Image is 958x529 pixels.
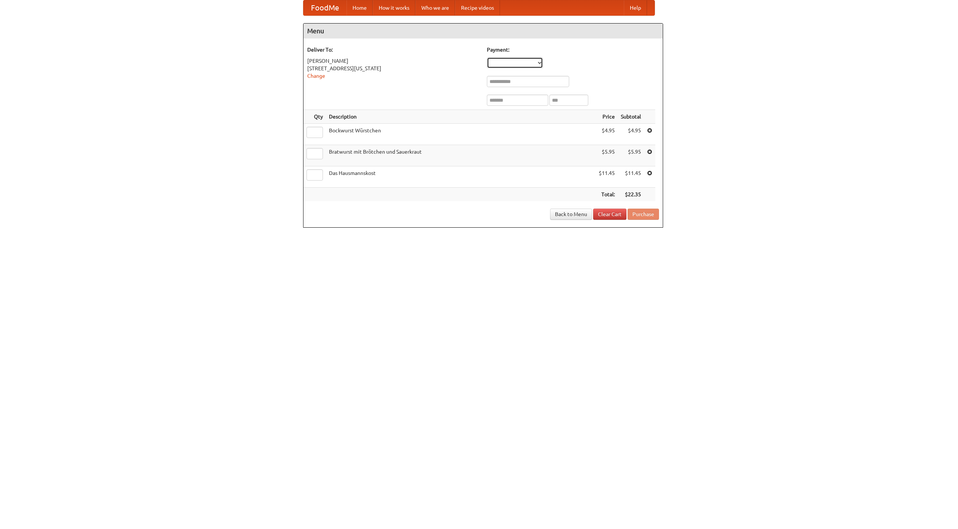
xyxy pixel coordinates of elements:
[596,188,618,202] th: Total:
[307,73,325,79] a: Change
[307,65,479,72] div: [STREET_ADDRESS][US_STATE]
[487,46,659,53] h5: Payment:
[326,124,596,145] td: Bockwurst Würstchen
[628,209,659,220] button: Purchase
[347,0,373,15] a: Home
[307,46,479,53] h5: Deliver To:
[618,124,644,145] td: $4.95
[596,110,618,124] th: Price
[303,24,663,39] h4: Menu
[596,166,618,188] td: $11.45
[455,0,500,15] a: Recipe videos
[618,145,644,166] td: $5.95
[618,188,644,202] th: $22.35
[326,166,596,188] td: Das Hausmannskost
[303,110,326,124] th: Qty
[618,166,644,188] td: $11.45
[303,0,347,15] a: FoodMe
[624,0,647,15] a: Help
[326,110,596,124] th: Description
[550,209,592,220] a: Back to Menu
[618,110,644,124] th: Subtotal
[596,145,618,166] td: $5.95
[373,0,415,15] a: How it works
[307,57,479,65] div: [PERSON_NAME]
[593,209,626,220] a: Clear Cart
[596,124,618,145] td: $4.95
[415,0,455,15] a: Who we are
[326,145,596,166] td: Bratwurst mit Brötchen und Sauerkraut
